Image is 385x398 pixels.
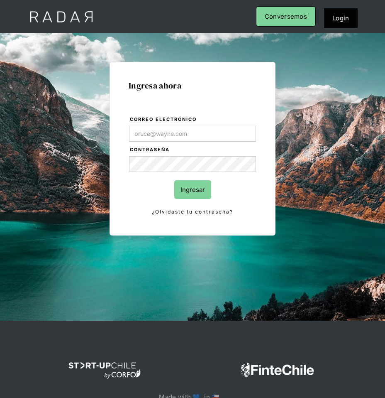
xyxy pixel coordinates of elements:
[129,207,256,216] a: ¿Olvidaste tu contraseña?
[174,180,211,199] input: Ingresar
[130,146,256,154] label: Contraseña
[129,115,256,216] form: Login Form
[129,126,256,142] input: bruce@wayne.com
[256,6,316,27] a: Conversemos
[130,115,256,124] label: Correo electrónico
[129,81,256,90] h1: Ingresa ahora
[324,8,358,28] a: Login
